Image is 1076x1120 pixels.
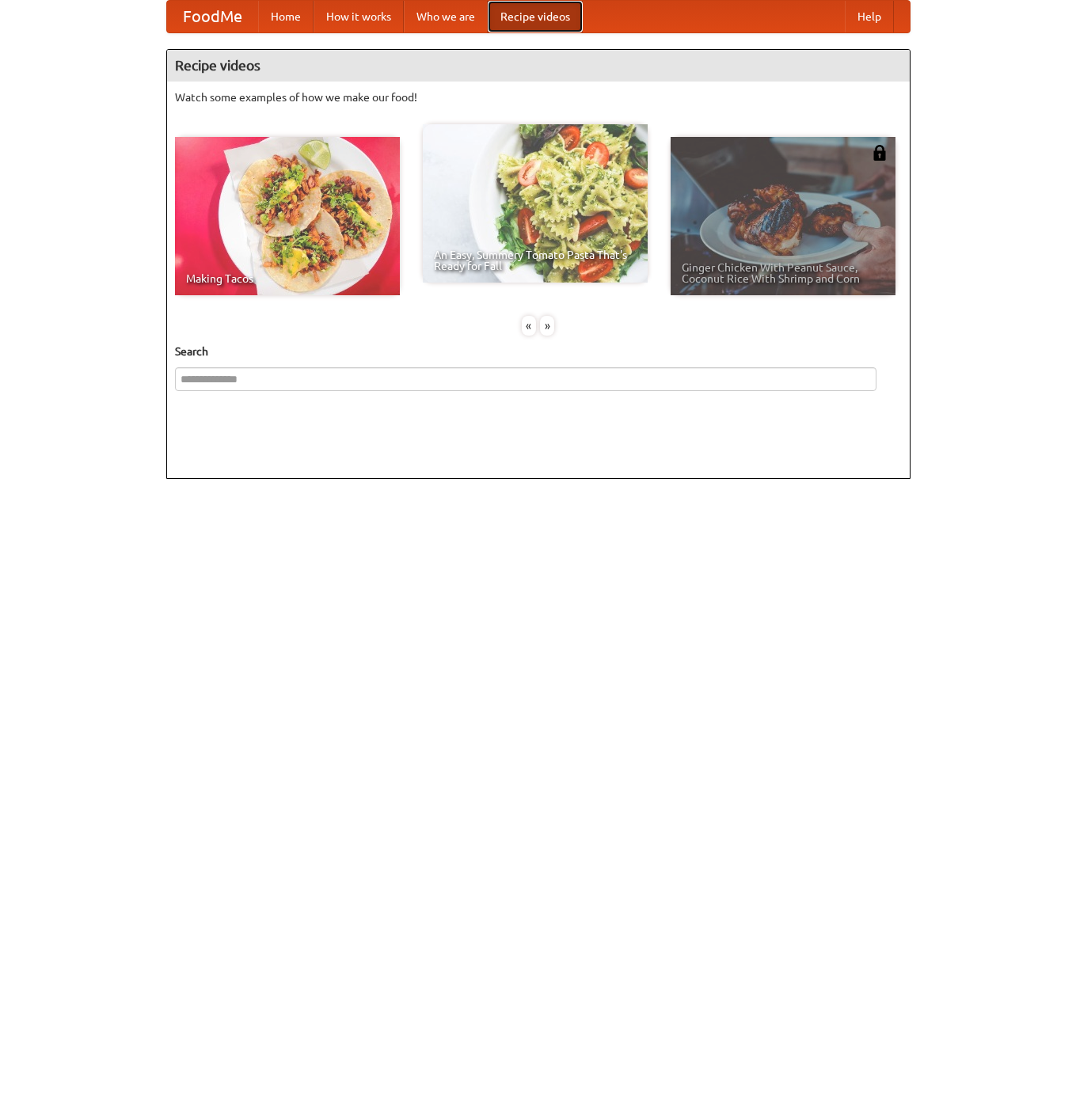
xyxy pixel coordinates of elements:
h5: Search [175,344,902,359]
div: » [540,316,554,336]
a: How it works [314,1,404,32]
div: « [522,316,536,336]
p: Watch some examples of how we make our food! [175,89,902,105]
a: Help [845,1,894,32]
img: 483408.png [872,145,888,161]
a: Who we are [404,1,488,32]
a: Recipe videos [488,1,583,32]
span: An Easy, Summery Tomato Pasta That's Ready for Fall [434,249,637,271]
span: Making Tacos [186,273,389,284]
a: An Easy, Summery Tomato Pasta That's Ready for Fall [423,124,648,283]
a: Making Tacos [175,137,400,295]
h4: Recipe videos [167,50,910,82]
a: FoodMe [167,1,258,32]
a: Home [258,1,314,32]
